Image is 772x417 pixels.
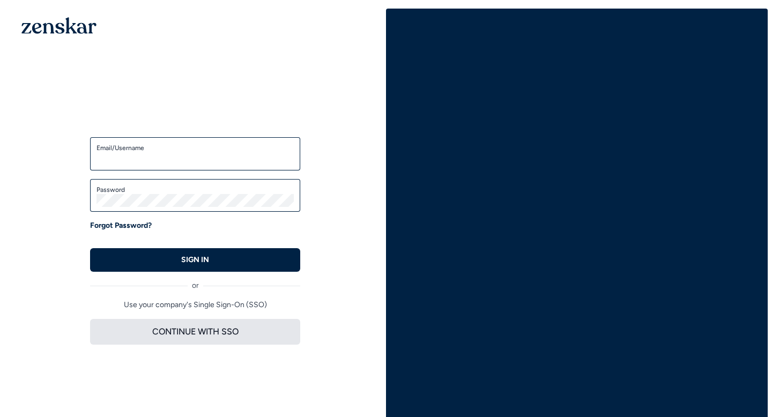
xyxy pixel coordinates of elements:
label: Password [96,185,294,194]
button: SIGN IN [90,248,300,272]
div: or [90,272,300,291]
label: Email/Username [96,144,294,152]
p: Use your company's Single Sign-On (SSO) [90,300,300,310]
img: 1OGAJ2xQqyY4LXKgY66KYq0eOWRCkrZdAb3gUhuVAqdWPZE9SRJmCz+oDMSn4zDLXe31Ii730ItAGKgCKgCCgCikA4Av8PJUP... [21,17,96,34]
button: CONTINUE WITH SSO [90,319,300,345]
a: Forgot Password? [90,220,152,231]
p: SIGN IN [181,255,209,265]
